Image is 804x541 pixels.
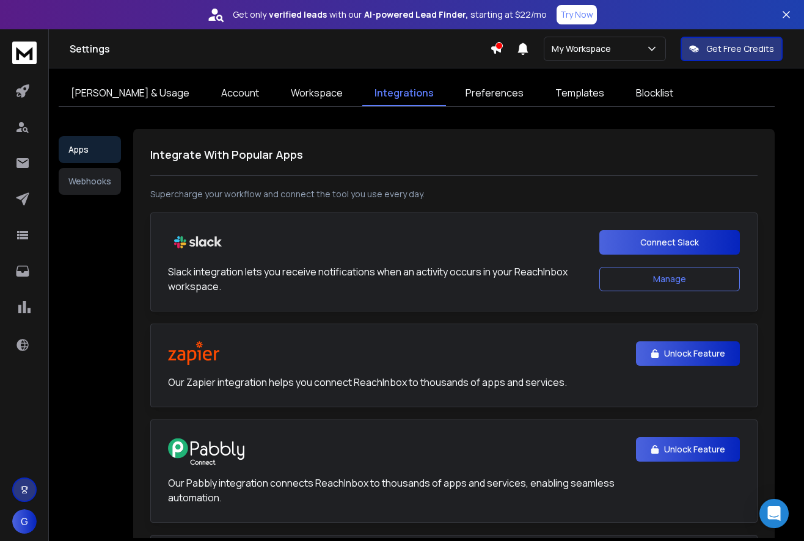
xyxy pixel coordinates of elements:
button: Webhooks [59,168,121,195]
a: Integrations [362,81,446,106]
p: Unlock Feature [664,443,725,456]
h1: Settings [70,42,490,56]
a: [PERSON_NAME] & Usage [59,81,202,106]
p: Unlock Feature [664,347,725,360]
button: Get Free Credits [681,37,783,61]
strong: AI-powered Lead Finder, [364,9,468,21]
button: Connect Slack [599,230,740,255]
a: Account [209,81,271,106]
div: Open Intercom Messenger [759,499,789,528]
button: Unlock Feature [636,341,740,366]
p: Get only with our starting at $22/mo [233,9,547,21]
a: Blocklist [624,81,685,106]
p: Get Free Credits [706,43,774,55]
button: Manage [599,267,740,291]
p: My Workspace [552,43,616,55]
p: Our Zapier integration helps you connect ReachInbox to thousands of apps and services. [168,375,567,390]
strong: verified leads [269,9,327,21]
button: Unlock Feature [636,437,740,462]
p: Supercharge your workflow and connect the tool you use every day. [150,188,758,200]
button: G [12,509,37,534]
button: Try Now [557,5,597,24]
p: Try Now [560,9,593,21]
button: Apps [59,136,121,163]
a: Templates [543,81,616,106]
img: logo [12,42,37,64]
h1: Integrate With Popular Apps [150,146,758,163]
a: Workspace [279,81,355,106]
a: Preferences [453,81,536,106]
p: Slack integration lets you receive notifications when an activity occurs in your ReachInbox works... [168,264,587,294]
p: Our Pabbly integration connects ReachInbox to thousands of apps and services, enabling seamless a... [168,476,624,505]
